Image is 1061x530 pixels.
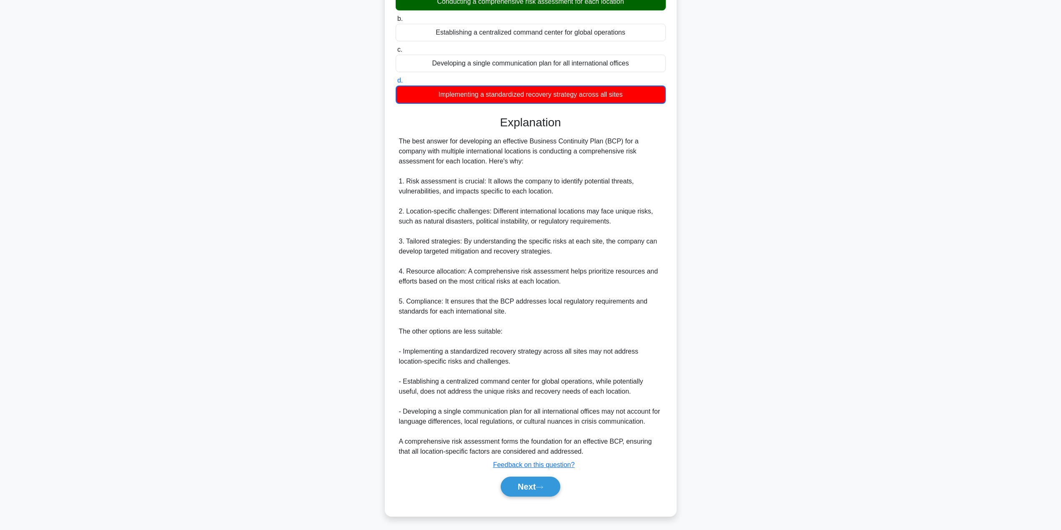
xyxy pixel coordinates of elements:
[399,136,662,457] div: The best answer for developing an effective Business Continuity Plan (BCP) for a company with mul...
[401,116,661,130] h3: Explanation
[397,77,403,84] span: d.
[396,24,666,41] div: Establishing a centralized command center for global operations
[396,85,666,104] div: Implementing a standardized recovery strategy across all sites
[397,15,403,22] span: b.
[493,461,575,468] a: Feedback on this question?
[397,46,402,53] span: c.
[501,477,560,497] button: Next
[396,55,666,72] div: Developing a single communication plan for all international offices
